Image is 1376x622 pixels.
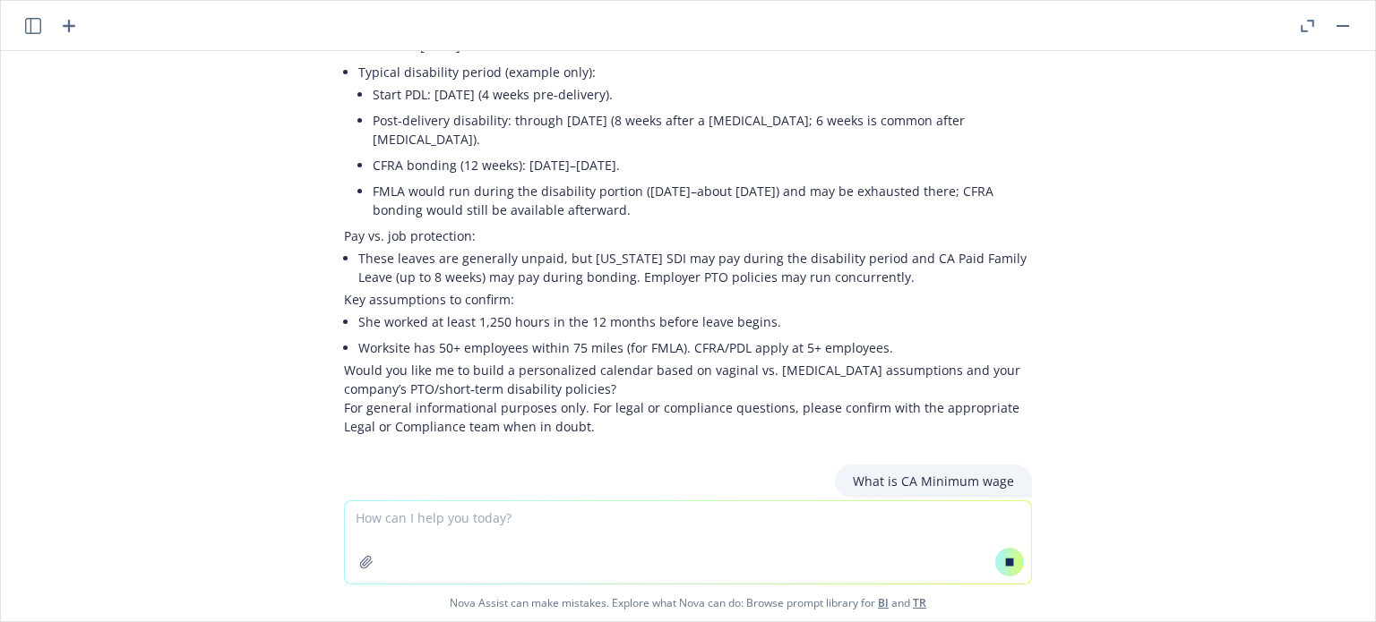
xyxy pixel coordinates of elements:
[344,398,1032,436] p: For general informational purposes only. For legal or compliance questions, please confirm with t...
[373,152,1032,178] li: CFRA bonding (12 weeks): [DATE]–[DATE].
[913,595,926,610] a: TR
[878,595,889,610] a: BI
[8,584,1368,621] span: Nova Assist can make mistakes. Explore what Nova can do: Browse prompt library for and
[373,178,1032,223] li: FMLA would run during the disability portion ([DATE]–about [DATE]) and may be exhausted there; CF...
[344,226,1032,245] p: Pay vs. job protection:
[373,107,1032,152] li: Post‑delivery disability: through [DATE] (8 weeks after a [MEDICAL_DATA]; 6 weeks is common after...
[853,472,1014,490] p: What is CA Minimum wage
[344,361,1032,398] p: Would you like me to build a personalized calendar based on vaginal vs. [MEDICAL_DATA] assumption...
[344,290,1032,309] p: Key assumptions to confirm:
[358,245,1032,290] li: These leaves are generally unpaid, but [US_STATE] SDI may pay during the disability period and CA...
[358,59,1032,226] li: Typical disability period (example only):
[358,335,1032,361] li: Worksite has 50+ employees within 75 miles (for FMLA). CFRA/PDL apply at 5+ employees.
[373,81,1032,107] li: Start PDL: [DATE] (4 weeks pre‑delivery).
[358,309,1032,335] li: She worked at least 1,250 hours in the 12 months before leave begins.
